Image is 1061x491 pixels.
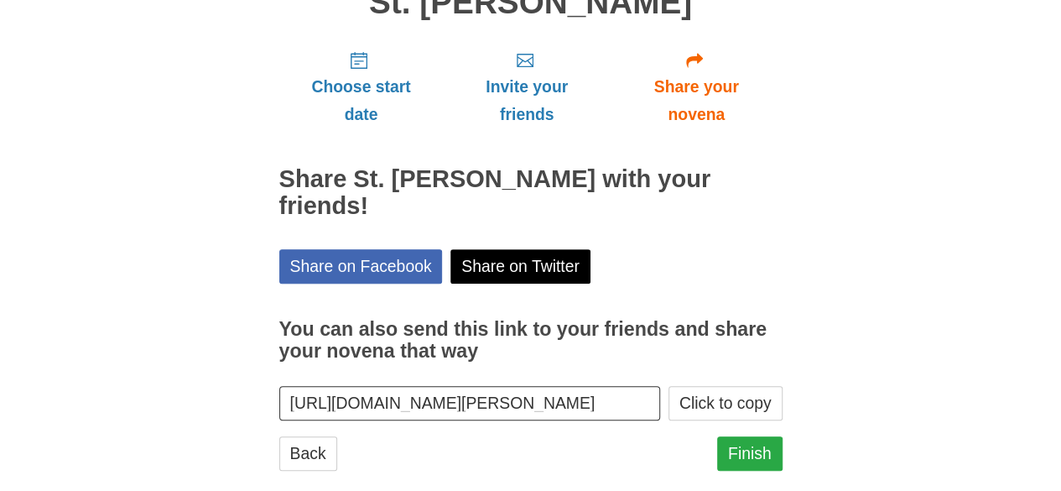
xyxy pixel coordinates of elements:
h3: You can also send this link to your friends and share your novena that way [279,319,783,362]
a: Back [279,436,337,471]
h2: Share St. [PERSON_NAME] with your friends! [279,166,783,220]
a: Choose start date [279,37,444,137]
button: Click to copy [668,386,783,420]
span: Share your novena [627,73,766,128]
span: Invite your friends [460,73,593,128]
a: Finish [717,436,783,471]
span: Choose start date [296,73,427,128]
a: Share your novena [611,37,783,137]
a: Invite your friends [443,37,610,137]
a: Share on Facebook [279,249,443,284]
a: Share on Twitter [450,249,590,284]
